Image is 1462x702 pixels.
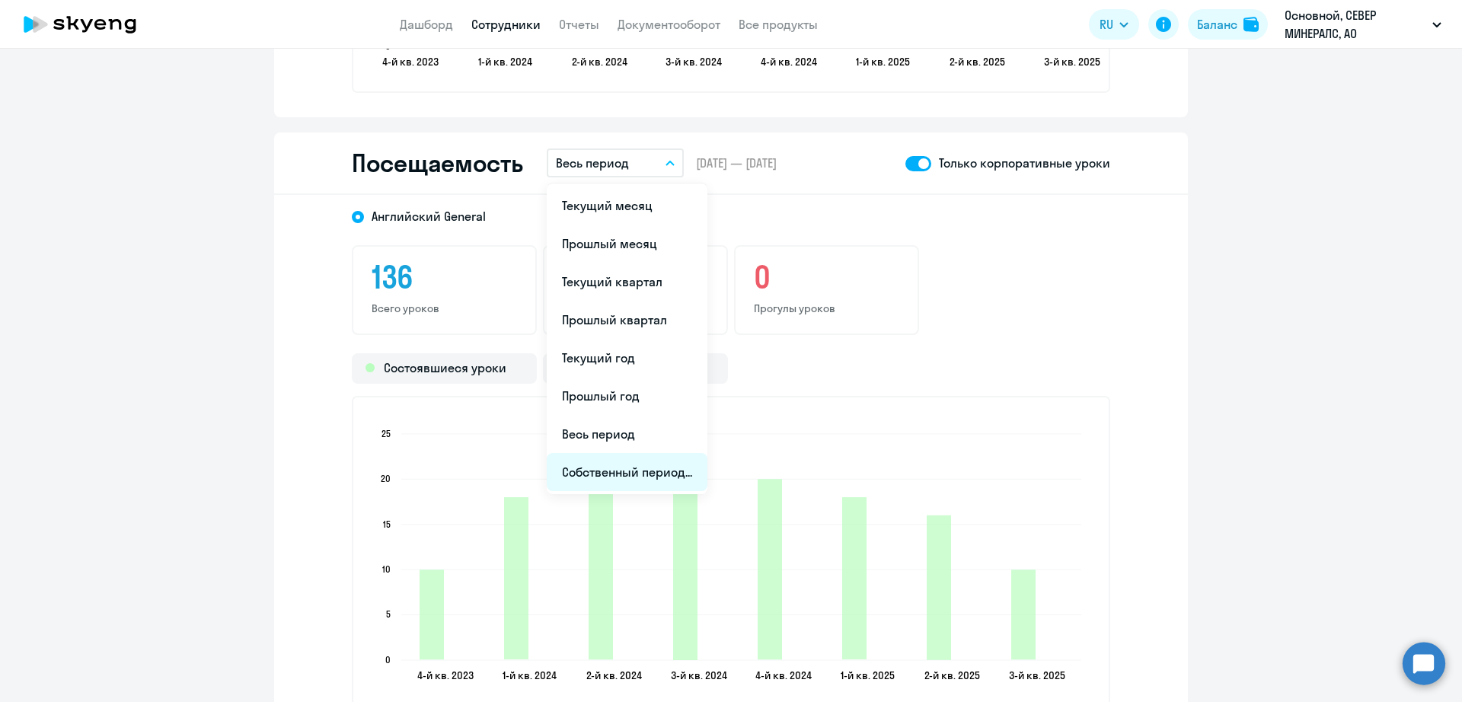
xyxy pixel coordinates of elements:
a: Сотрудники [471,17,541,32]
a: Все продукты [739,17,818,32]
text: 3-й кв. 2025 [1044,55,1100,69]
span: [DATE] — [DATE] [696,155,777,171]
text: 1-й кв. 2025 [841,668,895,682]
text: 3-й кв. 2024 [671,668,727,682]
p: Основной, СЕВЕР МИНЕРАЛС, АО [1285,6,1426,43]
span: Английский General [372,208,486,225]
path: 2024-09-29T21:00:00.000Z Состоявшиеся уроки 25 [673,434,697,660]
text: 1-й кв. 2024 [503,668,557,682]
a: Дашборд [400,17,453,32]
h2: Посещаемость [352,148,522,178]
button: Основной, СЕВЕР МИНЕРАЛС, АО [1277,6,1449,43]
p: Весь период [556,154,629,172]
text: 0 [385,654,391,665]
text: 4-й кв. 2024 [761,55,817,69]
text: 3-й кв. 2025 [1009,668,1065,682]
text: 2-й кв. 2024 [586,668,642,682]
button: Балансbalance [1188,9,1268,40]
path: 2024-12-25T21:00:00.000Z Состоявшиеся уроки 20 [758,479,782,659]
text: 4-й кв. 2023 [417,668,474,682]
h3: 136 [372,259,517,295]
text: 2-й кв. 2024 [572,55,627,69]
text: 1-й кв. 2025 [856,55,910,69]
path: 2024-03-18T21:00:00.000Z Состоявшиеся уроки 18 [504,497,528,659]
span: RU [1100,15,1113,34]
div: Состоявшиеся уроки [352,353,537,384]
path: 2024-06-24T21:00:00.000Z Состоявшиеся уроки 19 [589,488,613,659]
text: 4-й кв. 2023 [382,55,439,69]
div: Баланс [1197,15,1237,34]
div: Прогулы [543,353,728,384]
text: 2-й кв. 2025 [950,55,1005,69]
text: 0 [385,40,391,52]
text: 5 [386,608,391,620]
path: 2025-06-25T21:00:00.000Z Состоявшиеся уроки 16 [927,515,951,660]
button: RU [1089,9,1139,40]
path: 2025-08-25T21:00:00.000Z Состоявшиеся уроки 10 [1011,570,1036,659]
a: Документооборот [618,17,720,32]
text: 20 [381,473,391,484]
text: 4-й кв. 2024 [755,668,812,682]
text: 10 [382,563,391,575]
img: balance [1243,17,1259,32]
ul: RU [547,183,707,494]
path: 2023-12-26T21:00:00.000Z Состоявшиеся уроки 10 [420,570,444,659]
button: Весь период [547,148,684,177]
p: Только корпоративные уроки [939,154,1110,172]
p: Всего уроков [372,302,517,315]
h3: 0 [754,259,899,295]
p: Прогулы уроков [754,302,899,315]
text: 25 [381,428,391,439]
text: 3-й кв. 2024 [666,55,722,69]
text: 1-й кв. 2024 [478,55,532,69]
text: 2-й кв. 2025 [924,668,980,682]
text: 15 [383,519,391,530]
a: Отчеты [559,17,599,32]
path: 2025-03-19T21:00:00.000Z Состоявшиеся уроки 18 [842,497,867,659]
